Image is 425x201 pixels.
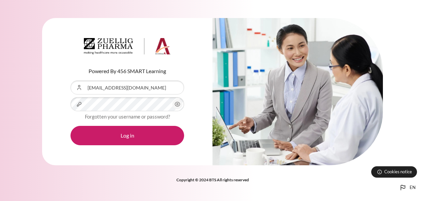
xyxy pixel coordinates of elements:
[84,38,171,55] img: Architeck
[70,80,184,94] input: Username or Email Address
[70,126,184,145] button: Log in
[84,38,171,57] a: Architeck
[384,169,412,175] span: Cookies notice
[85,114,170,120] a: Forgotten your username or password?
[396,181,418,194] button: Languages
[371,166,417,178] button: Cookies notice
[176,177,249,182] strong: Copyright © 2024 BTS All rights reserved
[70,67,184,75] p: Powered By 456 SMART Learning
[410,184,416,191] span: en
